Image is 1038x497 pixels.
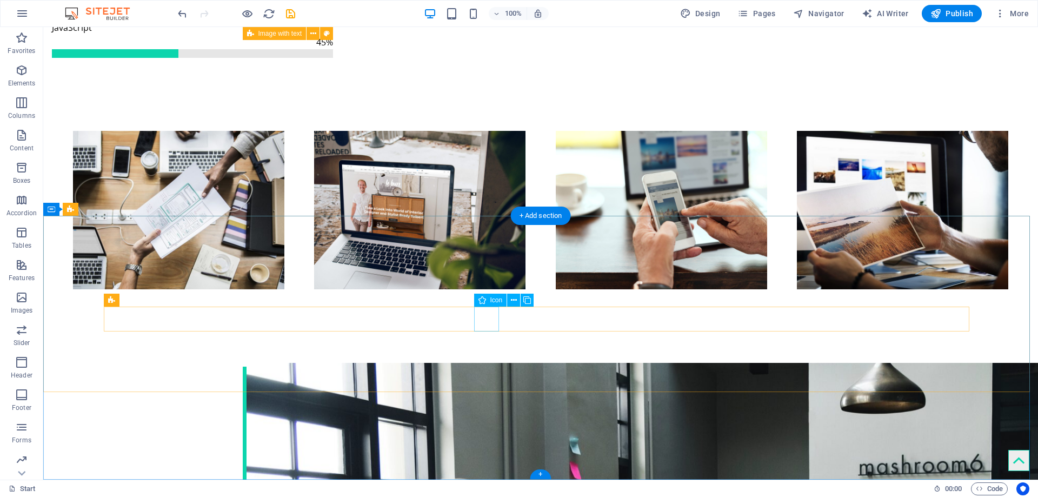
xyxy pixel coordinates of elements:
span: Pages [737,8,775,19]
p: Tables [12,241,31,250]
span: : [953,485,954,493]
p: Images [11,306,33,315]
p: Content [10,144,34,153]
i: Undo: Define viewports on which this element should be visible. (Ctrl+Z) [176,8,189,20]
button: Usercentrics [1016,482,1029,495]
p: Elements [8,79,36,88]
p: Boxes [13,176,31,185]
button: AI Writer [857,5,913,22]
span: Icon [490,297,503,303]
p: Footer [12,403,31,412]
p: Features [9,274,35,282]
span: Code [976,482,1003,495]
p: Accordion [6,209,37,217]
button: Design [676,5,725,22]
p: Forms [12,436,31,445]
span: Design [680,8,721,19]
p: Columns [8,111,35,120]
span: Publish [930,8,973,19]
button: More [990,5,1033,22]
button: Publish [922,5,982,22]
i: Save (Ctrl+S) [284,8,297,20]
p: Slider [14,339,30,347]
p: Header [11,371,32,380]
button: save [284,7,297,20]
i: On resize automatically adjust zoom level to fit chosen device. [533,9,543,18]
button: undo [176,7,189,20]
h6: Session time [934,482,962,495]
button: reload [262,7,275,20]
a: Click to cancel selection. Double-click to open Pages [9,482,36,495]
span: AI Writer [862,8,909,19]
span: 00 00 [945,482,962,495]
button: Click here to leave preview mode and continue editing [241,7,254,20]
i: Reload page [263,8,275,20]
button: 100% [489,7,527,20]
div: + [530,469,551,479]
h6: 100% [505,7,522,20]
div: + Add section [511,207,571,225]
div: Design (Ctrl+Alt+Y) [676,5,725,22]
span: Navigator [793,8,844,19]
span: Image with text [258,30,302,37]
button: Code [971,482,1008,495]
button: Navigator [789,5,849,22]
img: Editor Logo [62,7,143,20]
p: Favorites [8,47,35,55]
span: More [995,8,1029,19]
button: Pages [733,5,780,22]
